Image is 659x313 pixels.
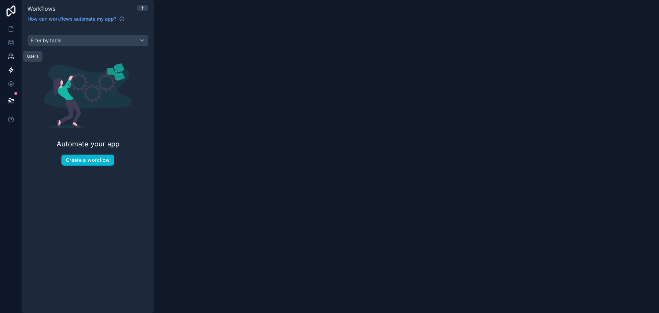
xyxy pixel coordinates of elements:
[44,63,132,128] img: Automate your app
[31,37,61,43] span: Filter by table
[27,15,116,22] span: How can workflows automate my app?
[27,54,38,59] div: Users
[57,139,119,149] h2: Automate your app
[61,155,114,166] button: Create a workflow
[22,26,154,313] div: scrollable content
[25,15,127,22] a: How can workflows automate my app?
[61,154,115,166] button: Create a workflow
[27,35,148,46] button: Filter by table
[27,5,55,12] span: Workflows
